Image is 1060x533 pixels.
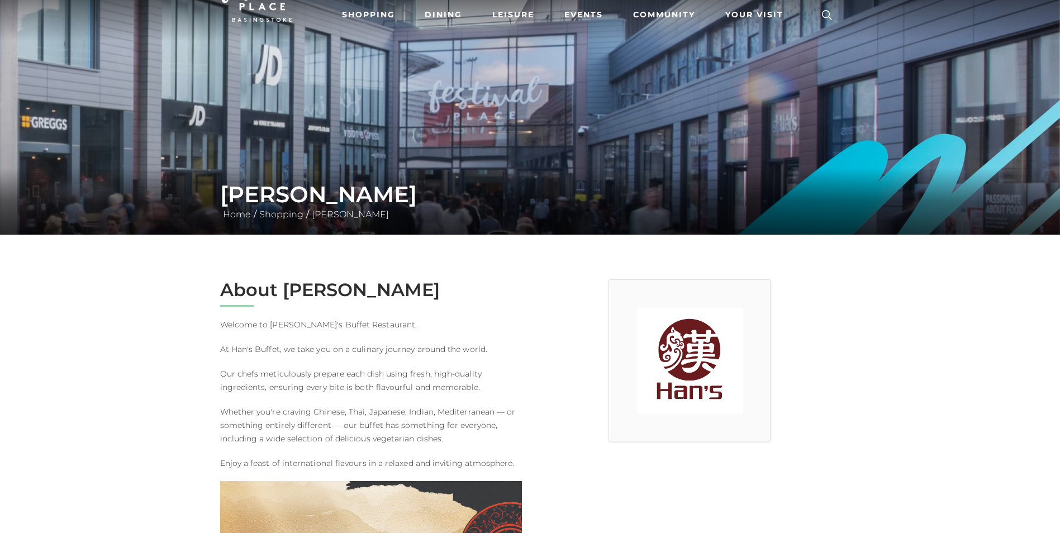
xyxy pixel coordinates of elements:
p: Enjoy a feast of international flavours in a relaxed and inviting atmosphere. [220,456,522,470]
a: [PERSON_NAME] [309,209,392,220]
div: / / [212,181,849,221]
a: Home [220,209,254,220]
a: Dining [420,4,467,25]
p: Welcome to [PERSON_NAME]'s Buffet Restaurant. [220,318,522,331]
a: Leisure [488,4,539,25]
p: Whether you're craving Chinese, Thai, Japanese, Indian, Mediterranean — or something entirely dif... [220,405,522,445]
a: Shopping [256,209,306,220]
h1: [PERSON_NAME] [220,181,840,208]
a: Events [560,4,607,25]
p: Our chefs meticulously prepare each dish using fresh, high-quality ingredients, ensuring every bi... [220,367,522,394]
a: Your Visit [721,4,793,25]
a: Shopping [338,4,400,25]
a: Community [629,4,700,25]
h2: About [PERSON_NAME] [220,279,522,301]
p: At Han's Buffet, we take you on a culinary journey around the world. [220,342,522,356]
span: Your Visit [725,9,783,21]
